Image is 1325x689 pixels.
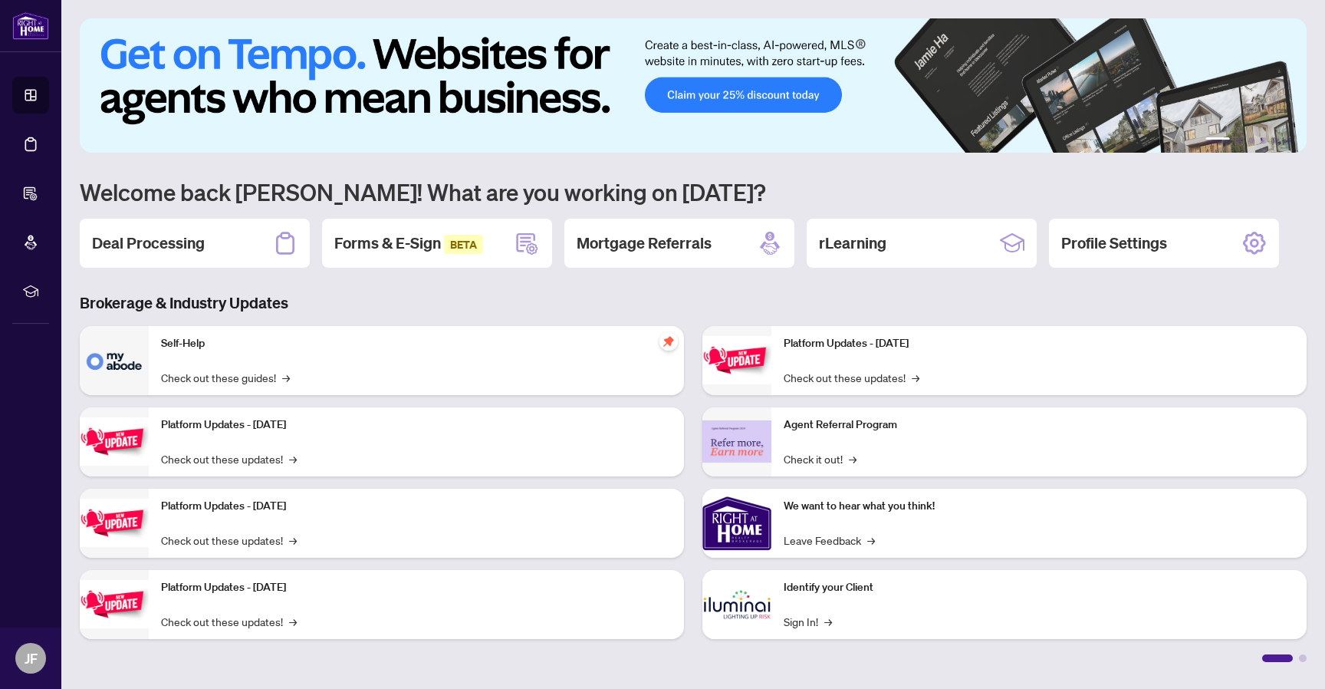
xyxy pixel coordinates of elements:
[161,335,672,352] p: Self-Help
[161,532,297,549] a: Check out these updates!→
[1261,137,1267,143] button: 4
[1273,137,1279,143] button: 5
[161,579,672,596] p: Platform Updates - [DATE]
[659,332,678,351] span: pushpin
[1205,137,1230,143] button: 1
[867,532,875,549] span: →
[784,369,919,386] a: Check out these updates!→
[784,335,1294,352] p: Platform Updates - [DATE]
[702,420,771,463] img: Agent Referral Program
[1236,137,1242,143] button: 2
[577,232,712,254] h2: Mortgage Referrals
[12,12,49,40] img: logo
[1248,137,1254,143] button: 3
[161,450,297,467] a: Check out these updates!→
[80,417,149,466] img: Platform Updates - September 16, 2025
[702,570,771,639] img: Identify your Client
[912,369,919,386] span: →
[161,369,290,386] a: Check out these guides!→
[92,232,205,254] h2: Deal Processing
[80,292,1307,314] h3: Brokerage & Industry Updates
[784,579,1294,596] p: Identify your Client
[1061,232,1167,254] h2: Profile Settings
[819,232,886,254] h2: rLearning
[1285,137,1291,143] button: 6
[784,417,1294,434] p: Agent Referral Program
[702,489,771,558] img: We want to hear what you think!
[80,580,149,628] img: Platform Updates - July 8, 2025
[161,498,672,515] p: Platform Updates - [DATE]
[824,613,832,630] span: →
[702,336,771,384] img: Platform Updates - June 23, 2025
[289,450,297,467] span: →
[334,233,483,252] span: Forms & E-Sign
[784,532,875,549] a: Leave Feedback→
[80,499,149,547] img: Platform Updates - July 21, 2025
[784,498,1294,515] p: We want to hear what you think!
[282,369,290,386] span: →
[161,417,672,434] p: Platform Updates - [DATE]
[80,326,149,395] img: Self-Help
[80,177,1307,206] h1: Welcome back [PERSON_NAME]! What are you working on [DATE]?
[784,450,856,467] a: Check it out!→
[80,18,1307,153] img: Slide 0
[161,613,297,630] a: Check out these updates!→
[25,648,38,669] span: JF
[784,613,832,630] a: Sign In!→
[849,450,856,467] span: →
[289,613,297,630] span: →
[444,235,483,254] span: BETA
[289,532,297,549] span: →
